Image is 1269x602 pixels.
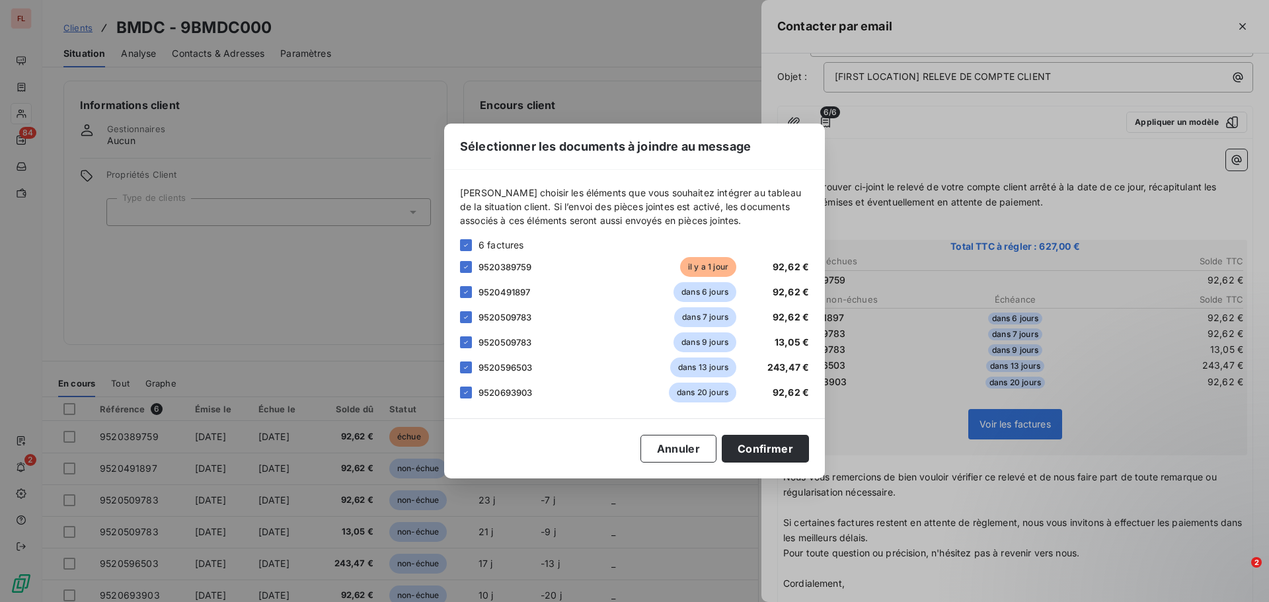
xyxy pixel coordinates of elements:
[680,257,736,277] span: il y a 1 jour
[479,362,533,373] span: 9520596503
[479,312,532,322] span: 9520509783
[767,361,809,373] span: 243,47 €
[670,357,736,377] span: dans 13 jours
[479,387,533,398] span: 9520693903
[640,435,716,463] button: Annuler
[674,307,736,327] span: dans 7 jours
[673,332,736,352] span: dans 9 jours
[1224,557,1256,589] iframe: Intercom live chat
[479,262,532,272] span: 9520389759
[1251,557,1262,568] span: 2
[773,286,809,297] span: 92,62 €
[722,435,809,463] button: Confirmer
[775,336,809,348] span: 13,05 €
[460,186,809,227] span: [PERSON_NAME] choisir les éléments que vous souhaitez intégrer au tableau de la situation client....
[479,337,532,348] span: 9520509783
[460,137,751,155] span: Sélectionner les documents à joindre au message
[1005,474,1269,566] iframe: Intercom notifications message
[479,287,531,297] span: 9520491897
[773,311,809,322] span: 92,62 €
[669,383,736,402] span: dans 20 jours
[773,387,809,398] span: 92,62 €
[773,261,809,272] span: 92,62 €
[479,238,524,252] span: 6 factures
[673,282,736,302] span: dans 6 jours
